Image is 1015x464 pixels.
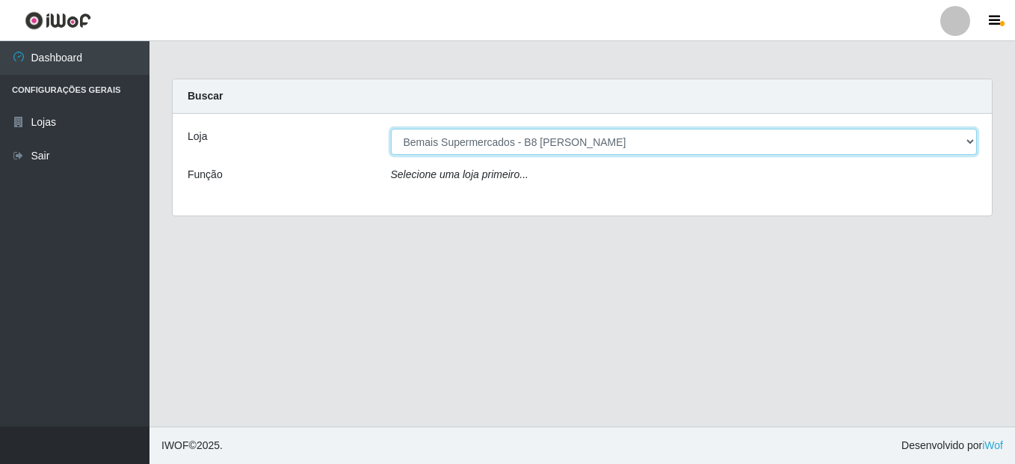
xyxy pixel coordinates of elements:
[161,438,223,454] span: © 2025 .
[188,129,207,144] label: Loja
[25,11,91,30] img: CoreUI Logo
[188,90,223,102] strong: Buscar
[188,167,223,183] label: Função
[982,439,1003,451] a: iWof
[161,439,189,451] span: IWOF
[391,168,528,180] i: Selecione uma loja primeiro...
[901,438,1003,454] span: Desenvolvido por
